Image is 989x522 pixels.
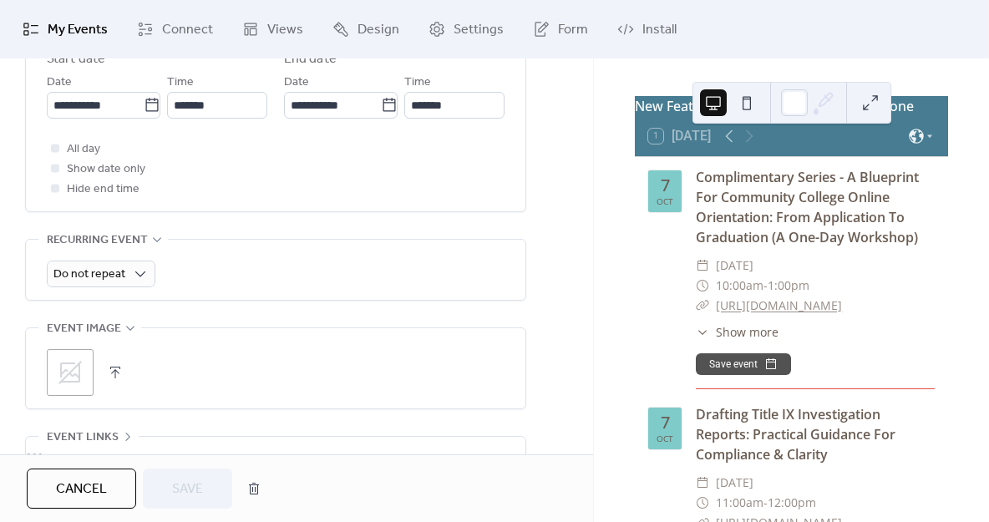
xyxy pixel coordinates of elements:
[716,256,753,276] span: [DATE]
[162,20,213,40] span: Connect
[716,276,763,296] span: 10:00am
[67,180,139,200] span: Hide end time
[47,319,121,339] span: Event image
[635,96,948,116] div: New Feature - you can select your time zone
[47,73,72,93] span: Date
[48,20,108,40] span: My Events
[716,297,842,313] a: [URL][DOMAIN_NAME]
[657,434,673,443] div: Oct
[10,7,120,52] a: My Events
[67,139,100,160] span: All day
[696,256,709,276] div: ​
[47,49,105,69] div: Start date
[696,323,779,341] button: ​Show more
[696,276,709,296] div: ​
[763,276,768,296] span: -
[661,414,670,431] div: 7
[284,73,309,93] span: Date
[642,20,677,40] span: Install
[47,349,94,396] div: ;
[657,197,673,205] div: Oct
[26,437,525,472] div: •••
[47,428,119,448] span: Event links
[716,493,763,513] span: 11:00am
[27,469,136,509] button: Cancel
[454,20,504,40] span: Settings
[67,160,145,180] span: Show date only
[716,473,753,493] span: [DATE]
[230,7,316,52] a: Views
[696,323,709,341] div: ​
[661,177,670,194] div: 7
[696,473,709,493] div: ​
[768,493,816,513] span: 12:00pm
[56,479,107,499] span: Cancel
[520,7,601,52] a: Form
[47,231,148,251] span: Recurring event
[284,49,337,69] div: End date
[763,493,768,513] span: -
[320,7,412,52] a: Design
[696,168,919,246] a: Complimentary Series - A Blueprint For Community College Online Orientation: From Application To ...
[696,405,895,464] a: Drafting Title IX Investigation Reports: Practical Guidance For Compliance & Clarity
[53,263,125,286] span: Do not repeat
[605,7,689,52] a: Install
[696,296,709,316] div: ​
[267,20,303,40] span: Views
[558,20,588,40] span: Form
[416,7,516,52] a: Settings
[696,493,709,513] div: ​
[768,276,809,296] span: 1:00pm
[716,323,779,341] span: Show more
[404,73,431,93] span: Time
[124,7,226,52] a: Connect
[167,73,194,93] span: Time
[358,20,399,40] span: Design
[696,353,791,375] button: Save event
